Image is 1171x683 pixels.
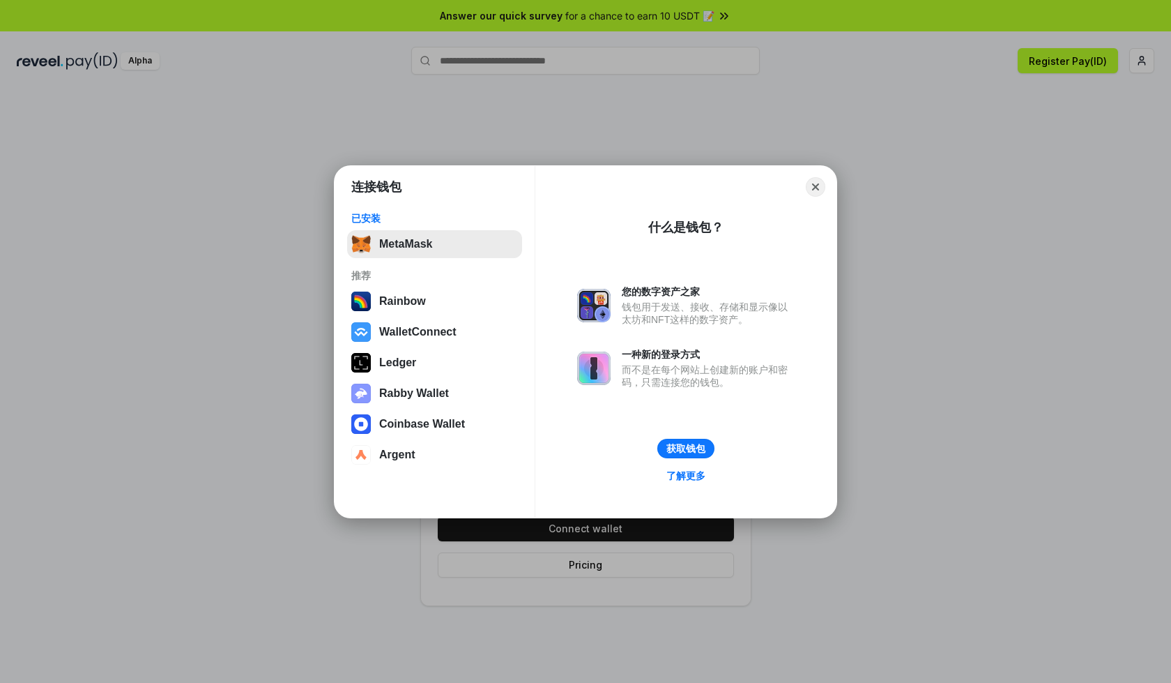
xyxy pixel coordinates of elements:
[379,418,465,430] div: Coinbase Wallet
[622,285,795,298] div: 您的数字资产之家
[347,318,522,346] button: WalletConnect
[658,467,714,485] a: 了解更多
[347,441,522,469] button: Argent
[347,410,522,438] button: Coinbase Wallet
[622,301,795,326] div: 钱包用于发送、接收、存储和显示像以太坊和NFT这样的数字资产。
[351,322,371,342] img: svg+xml,%3Csvg%20width%3D%2228%22%20height%3D%2228%22%20viewBox%3D%220%200%2028%2028%22%20fill%3D...
[379,238,432,250] div: MetaMask
[379,387,449,400] div: Rabby Wallet
[379,295,426,308] div: Rainbow
[351,353,371,373] img: svg+xml,%3Csvg%20xmlns%3D%22http%3A%2F%2Fwww.w3.org%2F2000%2Fsvg%22%20width%3D%2228%22%20height%3...
[351,269,518,282] div: 推荐
[806,177,825,197] button: Close
[379,356,416,369] div: Ledger
[648,219,724,236] div: 什么是钱包？
[351,445,371,465] img: svg+xml,%3Csvg%20width%3D%2228%22%20height%3D%2228%22%20viewBox%3D%220%200%2028%2028%22%20fill%3D...
[347,380,522,407] button: Rabby Wallet
[622,348,795,361] div: 一种新的登录方式
[657,439,714,458] button: 获取钱包
[347,349,522,377] button: Ledger
[622,363,795,389] div: 而不是在每个网站上创建新的账户和密码，只需连接您的钱包。
[577,352,611,385] img: svg+xml,%3Csvg%20xmlns%3D%22http%3A%2F%2Fwww.w3.org%2F2000%2Fsvg%22%20fill%3D%22none%22%20viewBox...
[351,384,371,403] img: svg+xml,%3Csvg%20xmlns%3D%22http%3A%2F%2Fwww.w3.org%2F2000%2Fsvg%22%20fill%3D%22none%22%20viewBox...
[351,212,518,225] div: 已安装
[379,326,457,338] div: WalletConnect
[351,234,371,254] img: svg+xml,%3Csvg%20fill%3D%22none%22%20height%3D%2233%22%20viewBox%3D%220%200%2035%2033%22%20width%...
[351,414,371,434] img: svg+xml,%3Csvg%20width%3D%2228%22%20height%3D%2228%22%20viewBox%3D%220%200%2028%2028%22%20fill%3D...
[666,470,705,482] div: 了解更多
[351,292,371,311] img: svg+xml,%3Csvg%20width%3D%22120%22%20height%3D%22120%22%20viewBox%3D%220%200%20120%20120%22%20fil...
[351,179,401,195] h1: 连接钱包
[347,230,522,258] button: MetaMask
[666,442,705,455] div: 获取钱包
[347,287,522,315] button: Rainbow
[577,289,611,322] img: svg+xml,%3Csvg%20xmlns%3D%22http%3A%2F%2Fwww.w3.org%2F2000%2Fsvg%22%20fill%3D%22none%22%20viewBox...
[379,449,415,461] div: Argent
